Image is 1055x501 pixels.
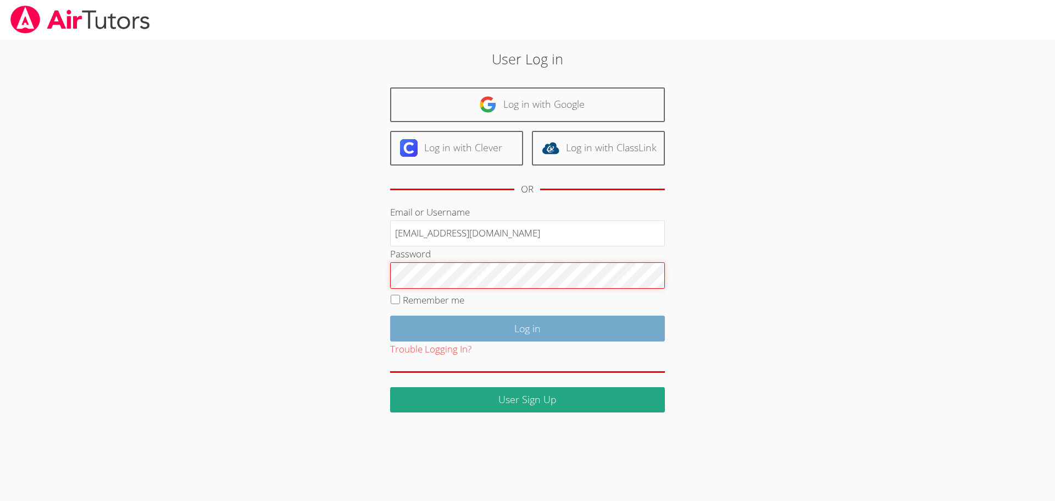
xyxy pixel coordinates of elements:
[521,181,534,197] div: OR
[243,48,813,69] h2: User Log in
[400,139,418,157] img: clever-logo-6eab21bc6e7a338710f1a6ff85c0baf02591cd810cc4098c63d3a4b26e2feb20.svg
[390,247,431,260] label: Password
[479,96,497,113] img: google-logo-50288ca7cdecda66e5e0955fdab243c47b7ad437acaf1139b6f446037453330a.svg
[390,316,665,342] input: Log in
[532,131,665,166] a: Log in with ClassLink
[542,139,559,157] img: classlink-logo-d6bb404cc1216ec64c9a2012d9dc4662098be43eaf13dc465df04b49fa7ab582.svg
[390,387,665,413] a: User Sign Up
[390,131,523,166] a: Log in with Clever
[403,294,464,306] label: Remember me
[390,342,471,357] button: Trouble Logging In?
[390,206,470,218] label: Email or Username
[9,5,151,34] img: airtutors_banner-c4298cdbf04f3fff15de1276eac7730deb9818008684d7c2e4769d2f7ddbe033.png
[390,87,665,122] a: Log in with Google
